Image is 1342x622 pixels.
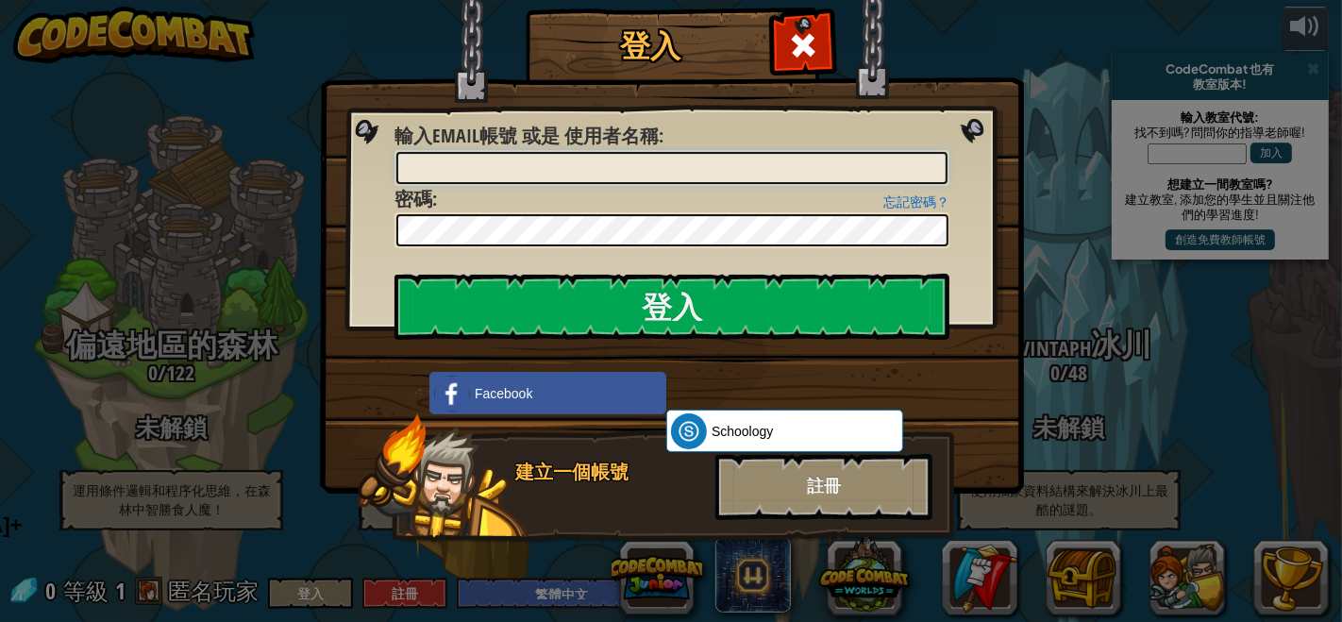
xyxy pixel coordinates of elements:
label: : [394,186,437,213]
input: 登入 [394,274,949,340]
iframe: 「使用 Google 帳戶登入」按鈕 [657,370,858,412]
a: 忘記密碼？ [883,194,949,210]
h1: 登入 [530,29,771,62]
label: : [394,123,663,150]
div: 註冊 [715,454,932,520]
span: Facebook [475,384,532,403]
span: Schoology [712,422,773,441]
div: 建立一個帳號 [515,459,704,486]
span: 輸入Email帳號 或是 使用者名稱 [394,123,659,148]
img: facebook_small.png [434,376,470,412]
img: schoology.png [671,413,707,449]
span: 密碼 [394,186,432,211]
